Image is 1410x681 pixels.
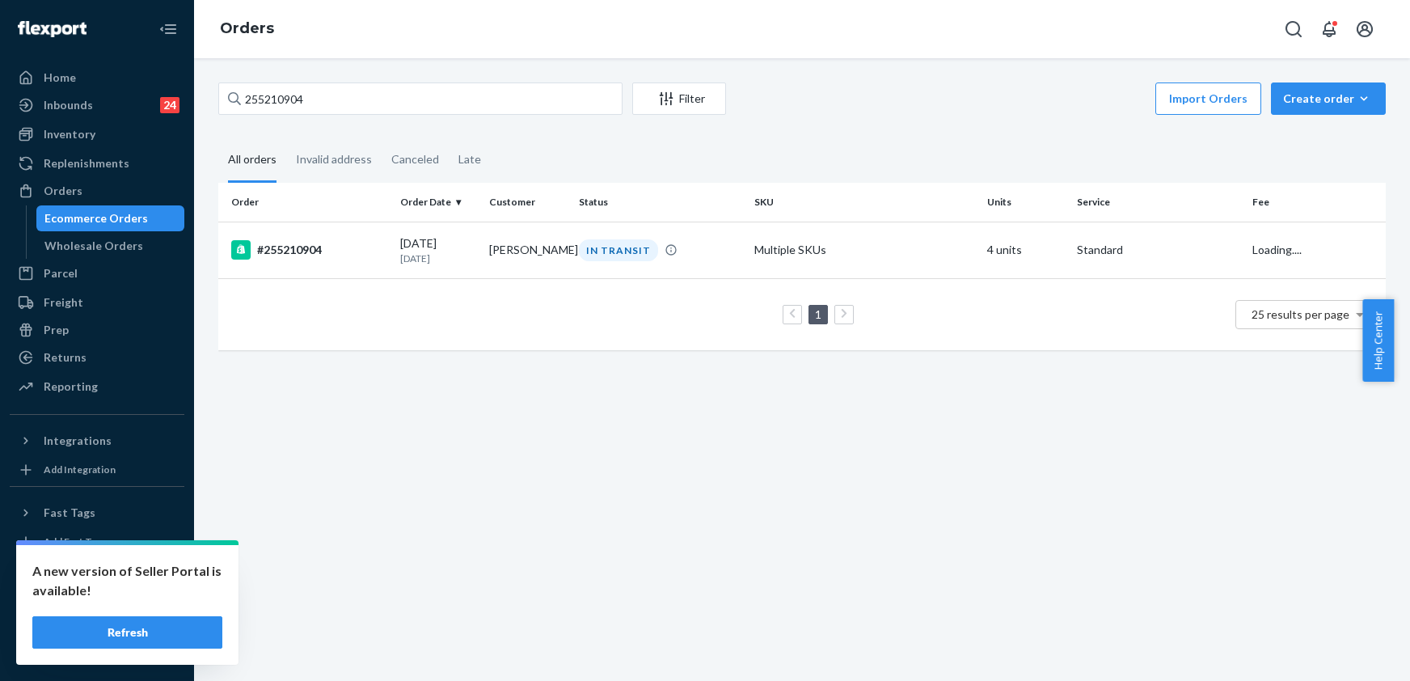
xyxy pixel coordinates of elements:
[394,183,483,222] th: Order Date
[44,505,95,521] div: Fast Tags
[44,433,112,449] div: Integrations
[18,21,87,37] img: Flexport logo
[1271,82,1386,115] button: Create order
[572,183,748,222] th: Status
[10,558,184,584] a: Settings
[228,138,277,183] div: All orders
[1277,13,1310,45] button: Open Search Box
[1077,242,1239,258] p: Standard
[44,210,148,226] div: Ecommerce Orders
[632,82,726,115] button: Filter
[152,13,184,45] button: Close Navigation
[10,641,184,666] button: Give Feedback
[220,19,274,37] a: Orders
[32,561,222,600] p: A new version of Seller Portal is available!
[44,126,95,142] div: Inventory
[44,238,143,254] div: Wholesale Orders
[44,463,116,476] div: Add Integration
[44,349,87,366] div: Returns
[10,121,184,147] a: Inventory
[483,222,572,278] td: [PERSON_NAME]
[218,82,623,115] input: Search orders
[44,97,93,113] div: Inbounds
[10,317,184,343] a: Prep
[10,500,184,526] button: Fast Tags
[1362,299,1394,382] button: Help Center
[44,535,102,548] div: Add Fast Tag
[1252,307,1349,321] span: 25 results per page
[10,460,184,480] a: Add Integration
[633,91,725,107] div: Filter
[1349,13,1381,45] button: Open account menu
[218,183,394,222] th: Order
[1155,82,1261,115] button: Import Orders
[231,240,387,260] div: #255210904
[32,616,222,649] button: Refresh
[10,260,184,286] a: Parcel
[296,138,372,180] div: Invalid address
[400,252,477,265] p: [DATE]
[10,374,184,400] a: Reporting
[1246,183,1386,222] th: Fee
[1307,632,1394,673] iframe: Opens a widget where you can chat to one of our agents
[36,233,185,259] a: Wholesale Orders
[981,222,1070,278] td: 4 units
[1313,13,1345,45] button: Open notifications
[10,613,184,639] a: Help Center
[748,222,982,278] td: Multiple SKUs
[10,65,184,91] a: Home
[1246,222,1386,278] td: Loading....
[44,265,78,281] div: Parcel
[1070,183,1246,222] th: Service
[36,205,185,231] a: Ecommerce Orders
[748,183,982,222] th: SKU
[489,195,566,209] div: Customer
[160,97,179,113] div: 24
[10,178,184,204] a: Orders
[1283,91,1374,107] div: Create order
[44,183,82,199] div: Orders
[579,239,658,261] div: IN TRANSIT
[812,307,825,321] a: Page 1 is your current page
[10,150,184,176] a: Replenishments
[400,235,477,265] div: [DATE]
[44,294,83,311] div: Freight
[10,290,184,315] a: Freight
[44,322,69,338] div: Prep
[981,183,1070,222] th: Units
[391,138,439,180] div: Canceled
[10,92,184,118] a: Inbounds24
[44,155,129,171] div: Replenishments
[44,70,76,86] div: Home
[10,586,184,611] button: Talk to Support
[10,345,184,370] a: Returns
[10,428,184,454] button: Integrations
[458,138,481,180] div: Late
[10,532,184,552] a: Add Fast Tag
[207,6,287,53] ol: breadcrumbs
[44,379,98,395] div: Reporting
